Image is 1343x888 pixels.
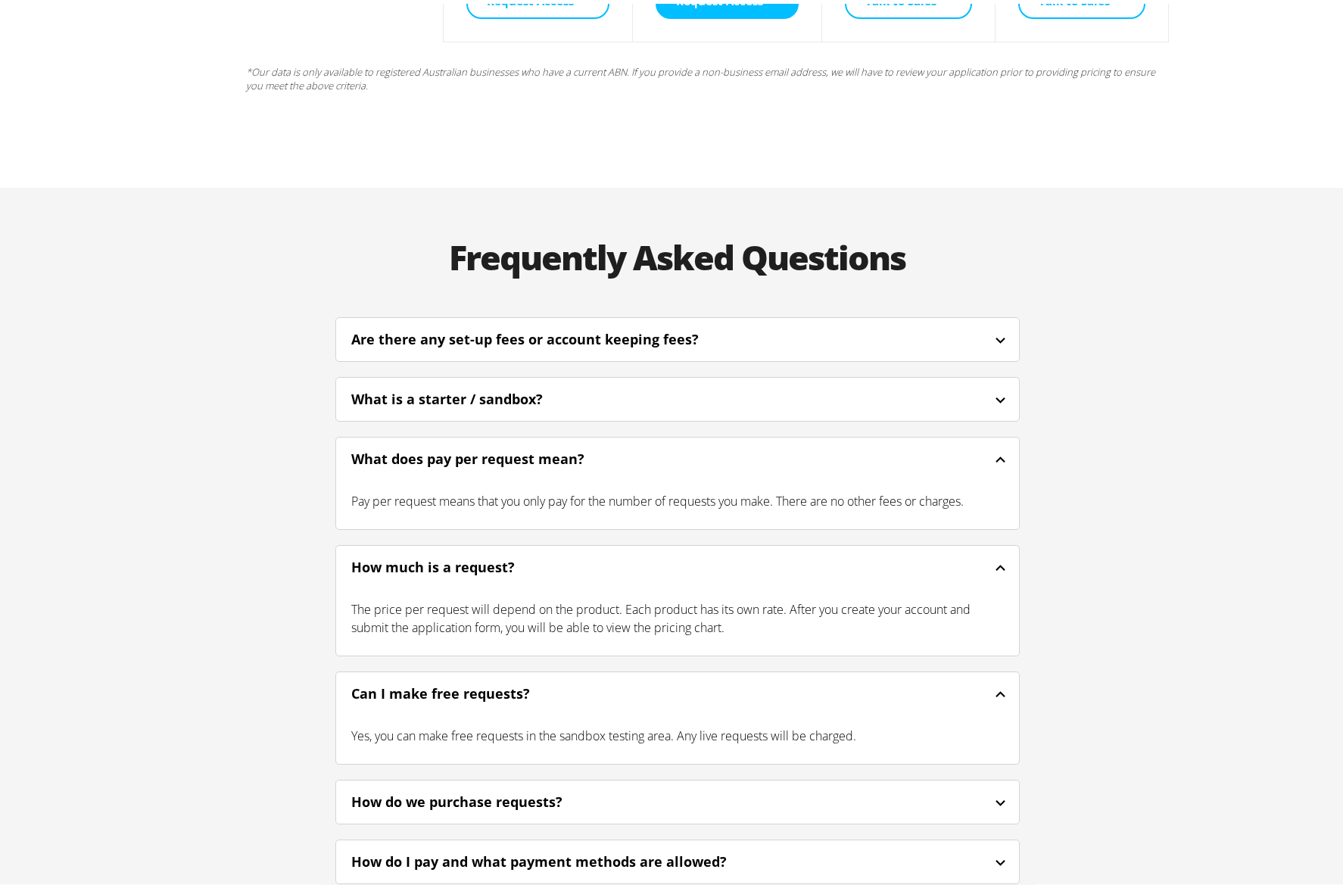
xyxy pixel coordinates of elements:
div: How do I pay and what payment methods are allowed? [336,840,1019,876]
div: How much is a request? [351,553,556,574]
div: Yes, you can make free requests in the sandbox testing area. Any live requests will be charged. [336,708,1019,756]
p: *Our data is only available to registered Australian businesses who have a current ABN. If you pr... [238,39,1169,111]
div: What does pay per request mean? [336,438,1019,473]
h2: Frequently Asked Questions [320,208,1035,298]
div: Are there any set-up fees or account keeping fees? [336,318,1019,354]
div: How much is a request? [336,546,1019,581]
div: How do I pay and what payment methods are allowed? [351,848,768,868]
div: How do we purchase requests? [336,781,1019,816]
div: What is a starter / sandbox? [351,385,584,406]
div: Pay per request means that you only pay for the number of requests you make. There are no other f... [336,473,1019,522]
div: What does pay per request mean? [351,445,625,466]
div: The price per request will depend on the product. Each product has its own rate. After you create... [336,581,1019,648]
div: What is a starter / sandbox? [336,378,1019,413]
div: Can I make free requests? [351,680,571,700]
div: Can I make free requests? [336,672,1019,708]
div: Are there any set-up fees or account keeping fees? [351,326,740,346]
div: How do we purchase requests? [351,788,603,809]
